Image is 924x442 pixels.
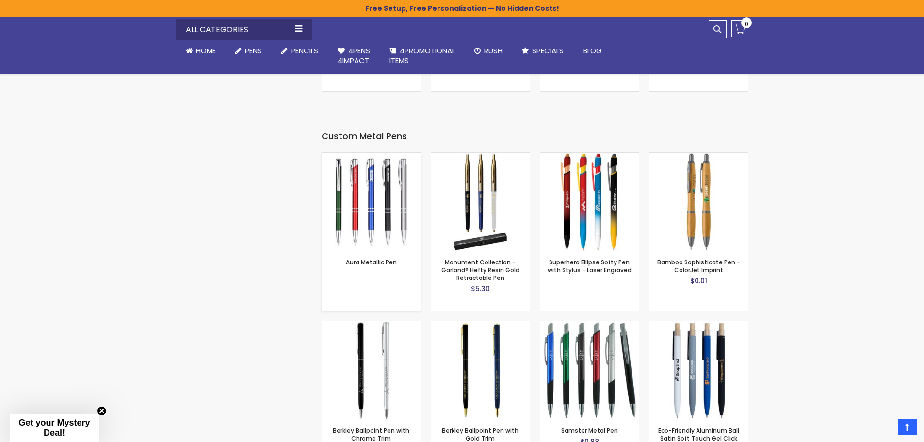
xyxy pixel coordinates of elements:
a: Superhero Ellipse Softy Pen with Stylus - Laser Engraved [540,152,639,161]
img: Eco-Friendly Aluminum Bali Satin Soft Touch Gel Click Pen [649,321,748,420]
span: Pencils [291,46,318,56]
a: Berkley Ballpoint Pen with Chrome Trim [322,321,421,329]
a: 0 [731,20,748,37]
span: Pens [245,46,262,56]
a: 4PROMOTIONALITEMS [380,40,465,72]
a: Bamboo Sophisticate Pen - ColorJet Imprint [649,152,748,161]
a: Aura Metallic Pen [346,258,397,266]
a: Home [176,40,226,62]
span: 0 [745,19,748,29]
a: 4Pens4impact [328,40,380,72]
span: Specials [532,46,564,56]
div: Get your Mystery Deal!Close teaser [10,414,99,442]
span: Custom Metal Pens [322,130,407,142]
span: 4Pens 4impact [338,46,370,65]
img: Superhero Ellipse Softy Pen with Stylus - Laser Engraved [540,153,639,251]
a: Bamboo Sophisticate Pen - ColorJet Imprint [657,258,740,274]
a: Blog [573,40,612,62]
img: Bamboo Sophisticate Pen - ColorJet Imprint [649,153,748,251]
span: $5.30 [471,284,490,294]
span: Home [196,46,216,56]
span: $0.01 [690,276,707,286]
a: Berkley Ballpoint Pen with Gold Trim [431,321,530,329]
a: Superhero Ellipse Softy Pen with Stylus - Laser Engraved [548,258,632,274]
img: Samster Metal Pen [540,321,639,420]
a: Aura Metallic Pen [322,152,421,161]
img: Aura Metallic Pen [322,153,421,251]
a: Pencils [272,40,328,62]
img: Monument Collection - Garland® Hefty Resin Gold Retractable Pen [431,153,530,251]
a: Monument Collection - Garland® Hefty Resin Gold Retractable Pen [431,152,530,161]
div: All Categories [176,19,312,40]
a: Top [898,419,917,435]
a: Eco-Friendly Aluminum Bali Satin Soft Touch Gel Click Pen [649,321,748,329]
a: Specials [512,40,573,62]
a: Monument Collection - Garland® Hefty Resin Gold Retractable Pen [441,258,519,282]
span: Get your Mystery Deal! [18,418,90,438]
span: 4PROMOTIONAL ITEMS [389,46,455,65]
a: Rush [465,40,512,62]
span: Rush [484,46,503,56]
img: Berkley Ballpoint Pen with Gold Trim [431,321,530,420]
button: Close teaser [97,406,107,416]
a: Samster Metal Pen [540,321,639,329]
a: Samster Metal Pen [561,426,618,435]
img: Berkley Ballpoint Pen with Chrome Trim [322,321,421,420]
span: Blog [583,46,602,56]
a: Pens [226,40,272,62]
